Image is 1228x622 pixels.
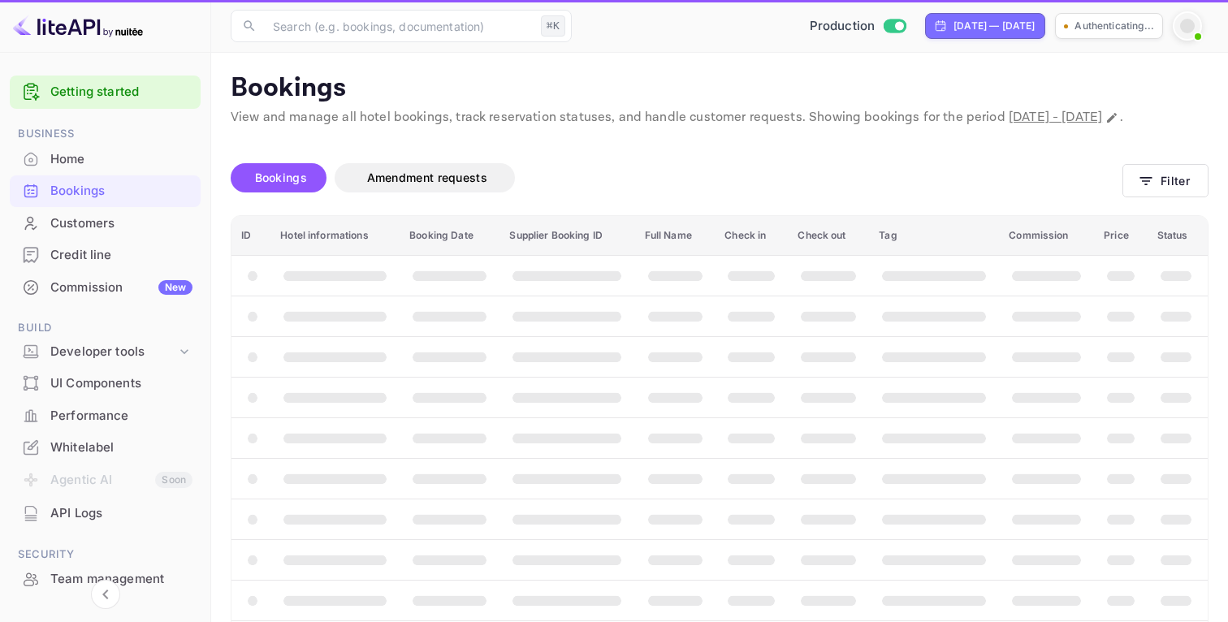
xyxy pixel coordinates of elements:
div: [DATE] — [DATE] [953,19,1035,33]
a: Whitelabel [10,432,201,462]
div: Home [50,150,192,169]
a: Getting started [50,83,192,102]
th: Supplier Booking ID [499,216,634,256]
th: Tag [869,216,999,256]
div: UI Components [50,374,192,393]
th: Hotel informations [270,216,400,256]
div: Credit line [10,240,201,271]
span: Amendment requests [367,171,487,184]
div: Performance [10,400,201,432]
div: ⌘K [541,15,565,37]
span: Security [10,546,201,564]
a: CommissionNew [10,272,201,302]
div: Bookings [50,182,192,201]
span: Business [10,125,201,143]
div: Credit line [50,246,192,265]
div: Performance [50,407,192,425]
div: Switch to Sandbox mode [803,17,913,36]
div: Bookings [10,175,201,207]
div: Whitelabel [50,438,192,457]
div: Commission [50,279,192,297]
th: ID [231,216,270,256]
p: Authenticating... [1074,19,1154,33]
span: [DATE] - [DATE] [1009,109,1102,126]
div: Getting started [10,76,201,109]
a: Home [10,144,201,174]
th: Check out [788,216,869,256]
input: Search (e.g. bookings, documentation) [263,10,534,42]
span: Bookings [255,171,307,184]
div: API Logs [50,504,192,523]
div: Developer tools [50,343,176,361]
div: Customers [50,214,192,233]
th: Full Name [635,216,716,256]
div: Customers [10,208,201,240]
div: UI Components [10,368,201,400]
button: Change date range [1104,110,1120,126]
a: Bookings [10,175,201,205]
div: New [158,280,192,295]
div: Developer tools [10,338,201,366]
div: account-settings tabs [231,163,1122,192]
a: Team management [10,564,201,594]
th: Check in [715,216,788,256]
th: Price [1094,216,1148,256]
div: Home [10,144,201,175]
p: View and manage all hotel bookings, track reservation statuses, and handle customer requests. Sho... [231,108,1209,127]
div: Team management [10,564,201,595]
a: Customers [10,208,201,238]
a: Credit line [10,240,201,270]
div: CommissionNew [10,272,201,304]
th: Booking Date [400,216,499,256]
div: Team management [50,570,192,589]
button: Filter [1122,164,1209,197]
span: Production [810,17,876,36]
img: LiteAPI logo [13,13,143,39]
a: Performance [10,400,201,430]
span: Build [10,319,201,337]
div: Whitelabel [10,432,201,464]
button: Collapse navigation [91,580,120,609]
div: API Logs [10,498,201,529]
p: Bookings [231,72,1209,105]
th: Status [1148,216,1208,256]
th: Commission [999,216,1094,256]
a: API Logs [10,498,201,528]
a: UI Components [10,368,201,398]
